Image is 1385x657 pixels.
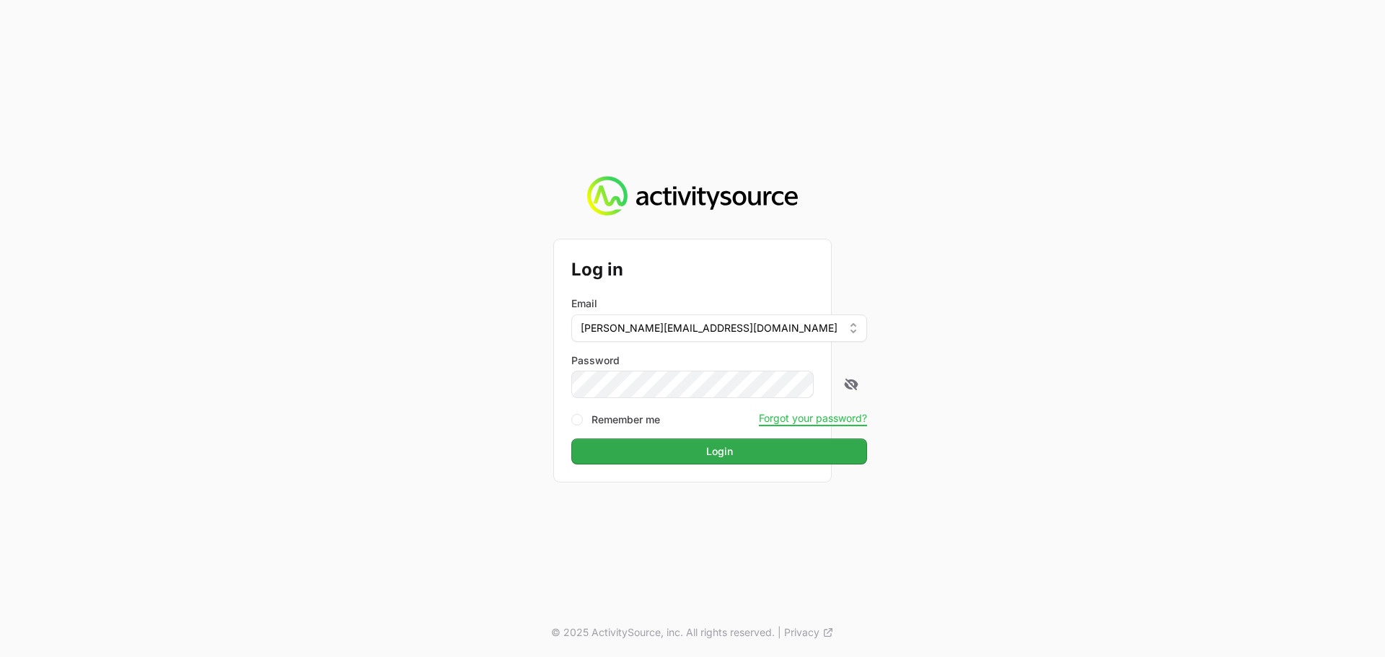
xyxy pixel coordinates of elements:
a: Privacy [784,625,834,640]
label: Remember me [592,413,660,427]
img: Activity Source [587,176,797,216]
span: | [778,625,781,640]
button: [PERSON_NAME][EMAIL_ADDRESS][DOMAIN_NAME] [571,314,867,342]
button: Login [571,438,867,464]
label: Email [571,296,597,311]
button: Forgot your password? [759,412,867,425]
span: Login [580,443,858,460]
span: [PERSON_NAME][EMAIL_ADDRESS][DOMAIN_NAME] [581,321,837,335]
h2: Log in [571,257,867,283]
label: Password [571,353,867,368]
p: © 2025 ActivitySource, inc. All rights reserved. [551,625,775,640]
